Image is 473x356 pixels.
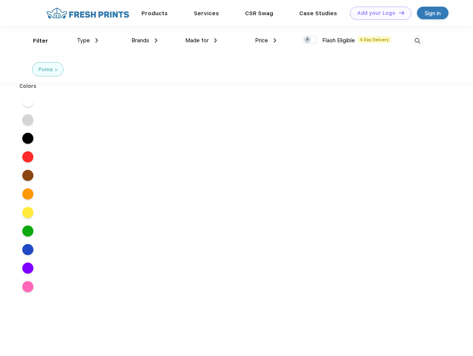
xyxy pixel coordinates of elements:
[33,37,48,45] div: Filter
[358,36,391,43] span: 5 Day Delivery
[322,37,355,44] span: Flash Eligible
[77,37,90,44] span: Type
[194,10,219,17] a: Services
[44,7,131,20] img: fo%20logo%202.webp
[38,66,53,73] div: Puma
[55,69,58,71] img: filter_cancel.svg
[245,10,273,17] a: CSR Swag
[185,37,209,44] span: Made for
[274,38,276,43] img: dropdown.png
[425,9,441,17] div: Sign in
[417,7,448,19] a: Sign in
[95,38,98,43] img: dropdown.png
[141,10,168,17] a: Products
[131,37,149,44] span: Brands
[411,35,424,47] img: desktop_search.svg
[155,38,157,43] img: dropdown.png
[255,37,268,44] span: Price
[399,11,404,15] img: DT
[214,38,217,43] img: dropdown.png
[14,82,42,90] div: Colors
[357,10,395,16] div: Add your Logo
